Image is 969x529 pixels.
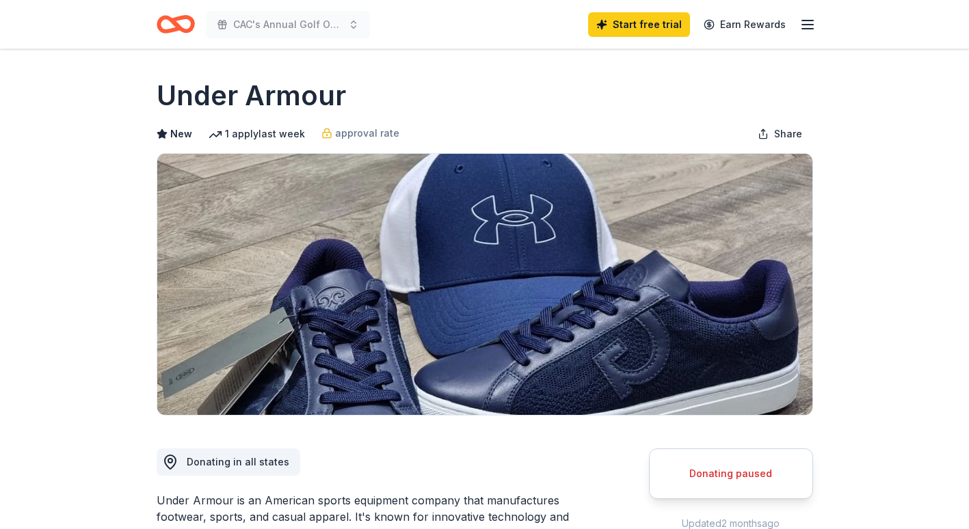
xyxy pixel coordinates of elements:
a: approval rate [321,125,399,141]
span: CAC's Annual Golf Outing [233,16,343,33]
span: New [170,126,192,142]
h1: Under Armour [157,77,346,115]
span: Share [774,126,802,142]
img: Image for Under Armour [157,154,812,415]
button: Share [747,120,813,148]
a: Earn Rewards [695,12,794,37]
span: approval rate [335,125,399,141]
a: Start free trial [588,12,690,37]
a: Home [157,8,195,40]
div: 1 apply last week [209,126,305,142]
span: Donating in all states [187,456,289,467]
div: Donating paused [666,465,796,482]
button: CAC's Annual Golf Outing [206,11,370,38]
